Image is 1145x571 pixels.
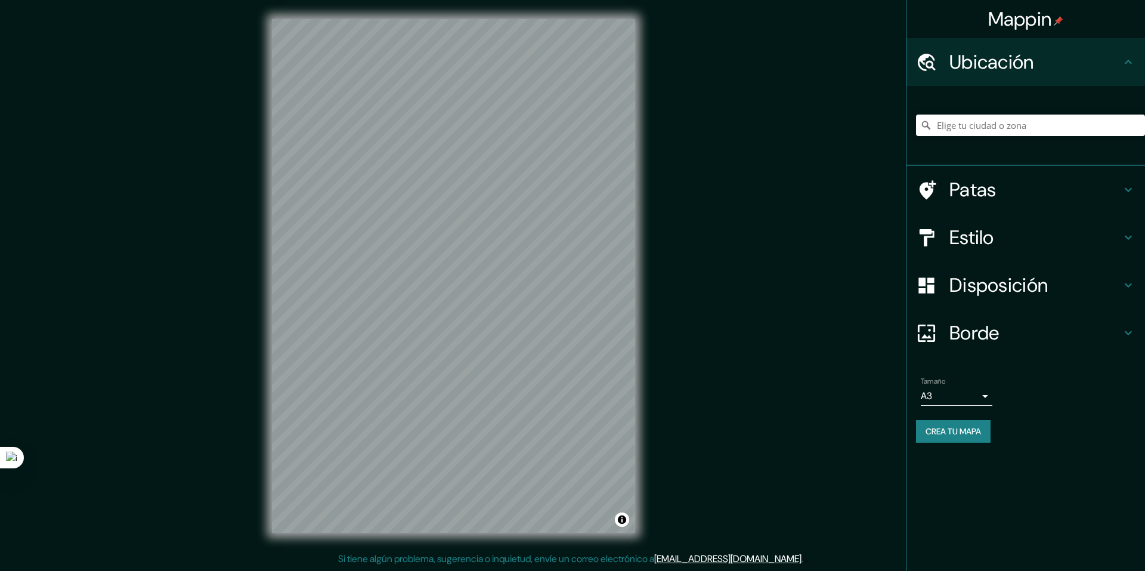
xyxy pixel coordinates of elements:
[916,420,991,443] button: Crea tu mapa
[801,553,803,565] font: .
[615,513,629,527] button: Activar o desactivar atribución
[949,320,999,345] font: Borde
[906,261,1145,309] div: Disposición
[921,387,992,406] div: A3
[805,552,807,565] font: .
[949,225,994,250] font: Estilo
[921,390,932,402] font: A3
[654,553,801,565] a: [EMAIL_ADDRESS][DOMAIN_NAME]
[926,426,981,437] font: Crea tu mapa
[803,552,805,565] font: .
[906,309,1145,357] div: Borde
[916,115,1145,136] input: Elige tu ciudad o zona
[949,50,1034,75] font: Ubicación
[988,7,1052,32] font: Mappin
[949,177,997,202] font: Patas
[1054,16,1063,26] img: pin-icon.png
[906,214,1145,261] div: Estilo
[949,273,1048,298] font: Disposición
[1039,524,1132,558] iframe: Lanzador de widgets de ayuda
[338,553,654,565] font: Si tiene algún problema, sugerencia o inquietud, envíe un correo electrónico a
[272,19,635,533] canvas: Mapa
[906,166,1145,214] div: Patas
[906,38,1145,86] div: Ubicación
[921,376,945,386] font: Tamaño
